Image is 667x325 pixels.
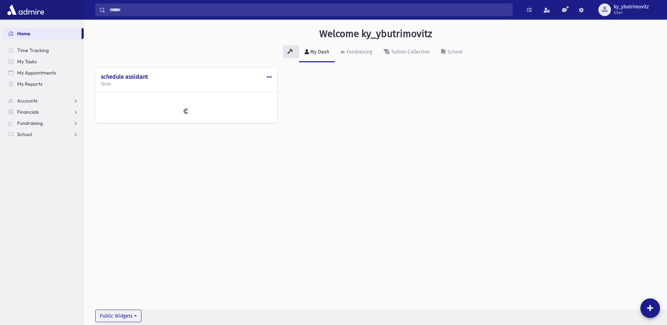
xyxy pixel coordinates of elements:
[299,43,335,62] a: My Dash
[319,28,432,40] h3: Welcome ky_ybutrimovitz
[3,129,84,140] a: School
[3,106,84,118] a: Financials
[17,30,30,37] span: Home
[95,310,141,322] button: Public Widgets
[17,131,32,137] span: School
[101,73,272,80] h4: schedule assistant
[390,49,430,55] div: Tuition Collection
[436,43,468,62] a: School
[17,109,39,115] span: Financials
[3,28,82,39] a: Home
[3,95,84,106] a: Accounts
[3,45,84,56] a: Time Tracking
[3,56,84,67] a: My Tasks
[335,43,378,62] a: Fundraising
[3,118,84,129] a: Fundraising
[6,3,46,17] img: AdmirePro
[614,10,649,15] span: User
[446,49,463,55] div: School
[17,120,43,126] span: Fundraising
[17,70,56,76] span: My Appointments
[17,81,42,87] span: My Reports
[345,49,372,55] div: Fundraising
[101,82,272,86] h5: Tasks
[378,43,436,62] a: Tuition Collection
[17,47,49,54] span: Time Tracking
[309,49,329,55] div: My Dash
[17,98,37,104] span: Accounts
[105,3,512,16] input: Search
[17,58,37,65] span: My Tasks
[614,4,649,10] span: ky_ybutrimovitz
[3,67,84,78] a: My Appointments
[3,78,84,90] a: My Reports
